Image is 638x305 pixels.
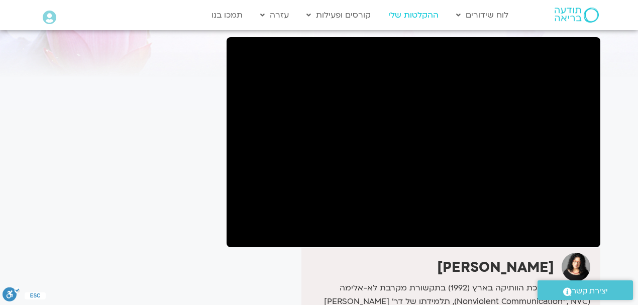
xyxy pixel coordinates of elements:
a: קורסים ופעילות [301,6,376,25]
a: עזרה [255,6,294,25]
span: יצירת קשר [572,284,608,298]
a: לוח שידורים [451,6,513,25]
strong: [PERSON_NAME] [437,258,554,277]
a: תמכו בנו [206,6,248,25]
a: יצירת קשר [538,280,633,300]
iframe: דרך המצפן עם ארנינה קשתן - 18.9.25 [227,37,600,247]
a: ההקלטות שלי [383,6,444,25]
img: ארנינה קשתן [562,253,590,281]
img: תודעה בריאה [555,8,599,23]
